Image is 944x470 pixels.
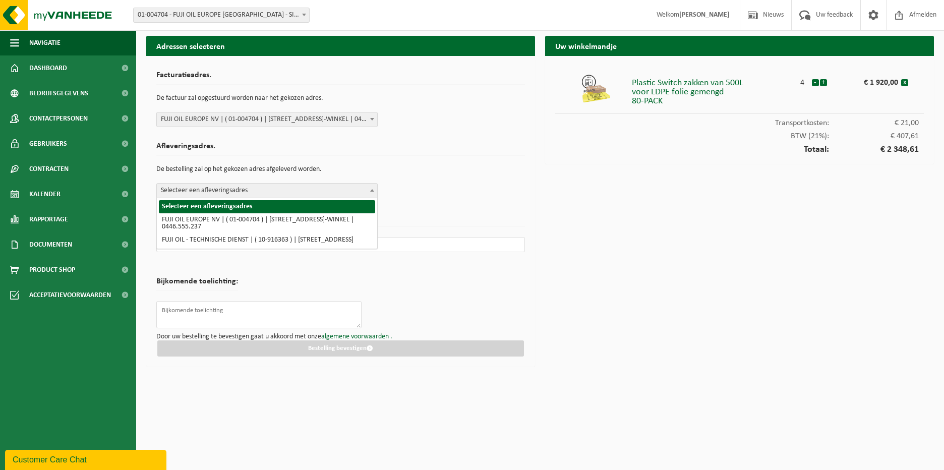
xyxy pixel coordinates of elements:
span: FUJI OIL EUROPE NV | ( 01-004704 ) | KUHLMANNLAAN 36, 9042 SINT-KRUIS-WINKEL | 0446.555.237 [156,112,378,127]
div: BTW (21%): [555,127,924,140]
h2: Facturatieadres. [156,71,525,85]
span: Acceptatievoorwaarden [29,282,111,308]
div: Transportkosten: [555,114,924,127]
span: € 407,61 [829,132,919,140]
span: 01-004704 - FUJI OIL EUROPE NV - SINT-KRUIS-WINKEL [133,8,310,23]
li: FUJI OIL - TECHNISCHE DIENST | ( 10-916363 ) | [STREET_ADDRESS] [159,233,375,247]
iframe: chat widget [5,448,168,470]
li: Selecteer een afleveringsadres [159,200,375,213]
span: Gebruikers [29,131,67,156]
a: algemene voorwaarden . [321,333,392,340]
li: FUJI OIL EUROPE NV | ( 01-004704 ) | [STREET_ADDRESS]-WINKEL | 0446.555.237 [159,213,375,233]
img: 01-999968 [581,74,611,104]
span: Selecteer een afleveringsadres [156,183,378,198]
span: Contactpersonen [29,106,88,131]
div: 4 [793,74,811,87]
span: Kalender [29,182,61,207]
button: - [812,79,819,86]
span: € 2 348,61 [829,145,919,154]
span: Product Shop [29,257,75,282]
h2: Adressen selecteren [146,36,535,55]
span: Documenten [29,232,72,257]
span: Navigatie [29,30,61,55]
span: Contracten [29,156,69,182]
p: De bestelling zal op het gekozen adres afgeleverd worden. [156,161,525,178]
h2: Afleveringsadres. [156,142,525,156]
p: De factuur zal opgestuurd worden naar het gekozen adres. [156,90,525,107]
p: Door uw bestelling te bevestigen gaat u akkoord met onze [156,333,525,340]
span: Dashboard [29,55,67,81]
h2: Bijkomende toelichting: [156,277,238,291]
button: Bestelling bevestigen [157,340,524,357]
span: Rapportage [29,207,68,232]
div: Totaal: [555,140,924,154]
button: + [820,79,827,86]
span: FUJI OIL EUROPE NV | ( 01-004704 ) | KUHLMANNLAAN 36, 9042 SINT-KRUIS-WINKEL | 0446.555.237 [157,112,377,127]
strong: [PERSON_NAME] [679,11,730,19]
h2: Uw winkelmandje [545,36,934,55]
div: € 1 920,00 [847,74,901,87]
span: Selecteer een afleveringsadres [157,184,377,198]
span: Bedrijfsgegevens [29,81,88,106]
button: x [901,79,908,86]
span: € 21,00 [829,119,919,127]
div: Plastic Switch zakken van 500L voor LDPE folie gemengd 80-PACK [632,74,793,106]
span: 01-004704 - FUJI OIL EUROPE NV - SINT-KRUIS-WINKEL [134,8,309,22]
